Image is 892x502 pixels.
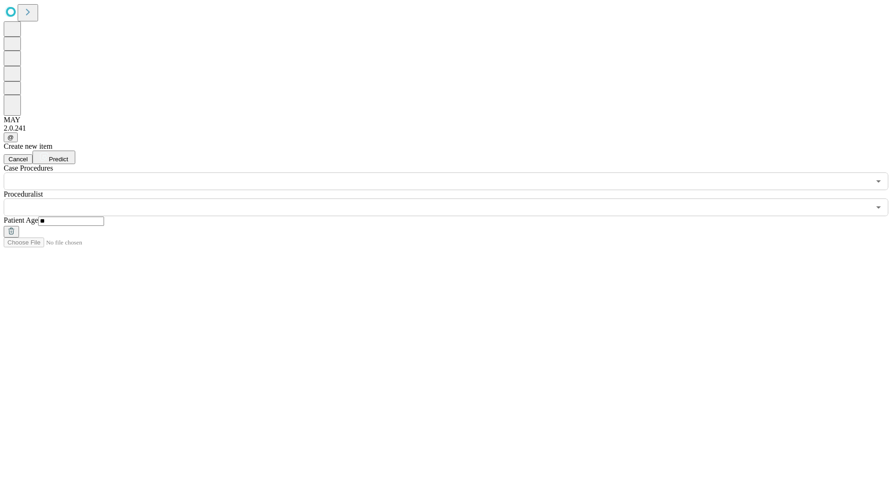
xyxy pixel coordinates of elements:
div: 2.0.241 [4,124,888,132]
span: Cancel [8,156,28,163]
span: @ [7,134,14,141]
div: MAY [4,116,888,124]
button: @ [4,132,18,142]
span: Scheduled Procedure [4,164,53,172]
span: Proceduralist [4,190,43,198]
button: Cancel [4,154,33,164]
span: Create new item [4,142,52,150]
span: Predict [49,156,68,163]
button: Predict [33,151,75,164]
button: Open [872,175,885,188]
button: Open [872,201,885,214]
span: Patient Age [4,216,38,224]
